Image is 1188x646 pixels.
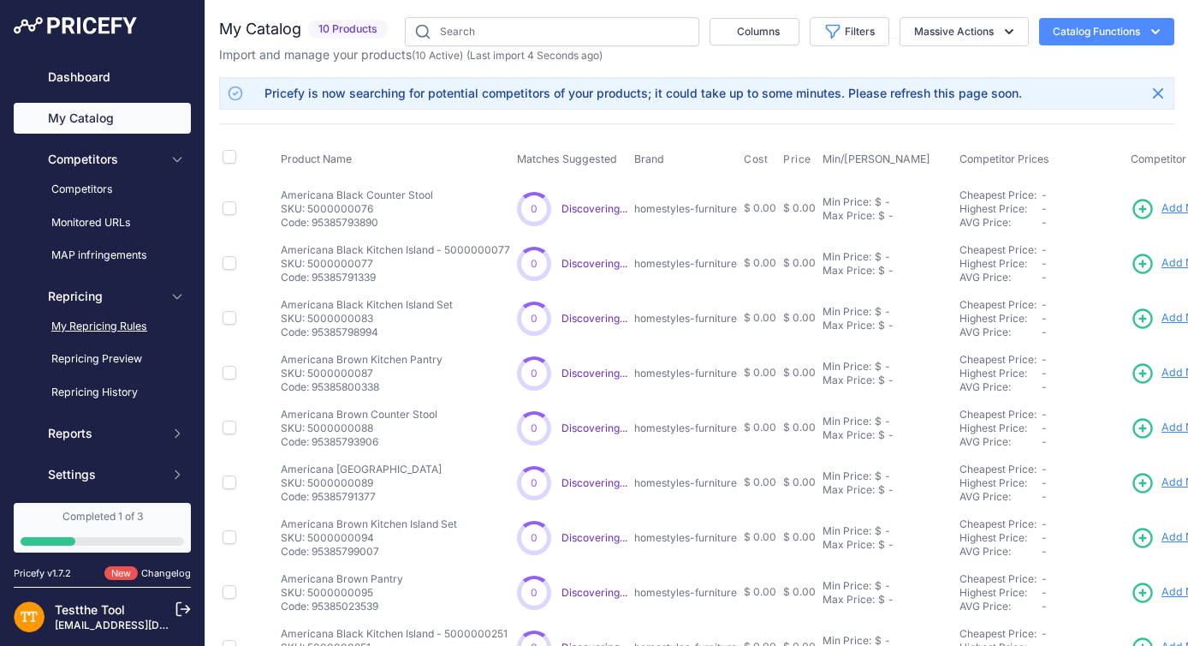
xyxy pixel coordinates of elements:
[561,367,627,380] a: Discovering...
[744,530,776,543] span: $ 0.00
[281,545,457,559] p: Code: 95385799007
[959,408,1037,421] a: Cheapest Price:
[14,144,191,175] button: Competitors
[744,256,776,269] span: $ 0.00
[48,425,160,442] span: Reports
[561,476,627,489] a: Discovering...
[1042,257,1047,270] span: -
[219,46,603,63] p: Import and manage your products
[531,202,538,216] span: 0
[48,288,160,305] span: Repricing
[517,153,617,165] span: Matches Suggested
[281,353,443,367] p: Americana Brown Kitchen Pantry
[875,305,882,319] div: $
[823,483,875,497] div: Max Price:
[1042,435,1047,448] span: -
[531,586,538,600] span: 0
[744,153,771,166] button: Cost
[744,201,776,214] span: $ 0.00
[281,490,442,504] p: Code: 95385791377
[875,360,882,374] div: $
[959,202,1042,216] div: Highest Price:
[823,538,875,552] div: Max Price:
[281,271,510,284] p: Code: 95385791339
[281,380,443,394] p: Code: 95385800338
[531,312,538,326] span: 0
[885,209,894,223] div: -
[959,463,1037,476] a: Cheapest Price:
[1042,517,1047,530] span: -
[875,195,882,209] div: $
[959,572,1037,585] a: Cheapest Price:
[885,264,894,278] div: -
[281,257,510,271] p: SKU: 5000000077
[878,319,885,332] div: $
[783,366,816,379] span: $ 0.00
[823,319,875,332] div: Max Price:
[823,415,871,428] div: Min Price:
[744,153,768,166] span: Cost
[531,531,538,545] span: 0
[1042,422,1047,434] span: -
[281,463,442,476] p: Americana [GEOGRAPHIC_DATA]
[415,49,460,62] a: 10 Active
[959,257,1042,271] div: Highest Price:
[959,476,1042,490] div: Highest Price:
[823,360,871,374] div: Min Price:
[281,627,508,641] p: Americana Black Kitchen Island - 5000000251
[823,428,875,442] div: Max Price:
[141,567,191,579] a: Changelog
[281,572,403,586] p: Americana Brown Pantry
[281,422,437,435] p: SKU: 5000000088
[823,524,871,538] div: Min Price:
[104,566,138,581] span: New
[1042,408,1047,421] span: -
[634,153,664,165] span: Brand
[959,312,1042,326] div: Highest Price:
[882,305,890,319] div: -
[561,422,627,434] a: Discovering...
[281,531,457,545] p: SKU: 5000000094
[878,538,885,552] div: $
[959,545,1042,559] div: AVG Price:
[959,216,1042,230] div: AVG Price:
[959,517,1037,530] a: Cheapest Price:
[634,531,737,545] p: homestyles-furniture
[959,531,1042,545] div: Highest Price:
[561,586,627,599] a: Discovering...
[823,579,871,593] div: Min Price:
[281,476,442,490] p: SKU: 5000000089
[744,421,776,434] span: $ 0.00
[561,257,627,270] a: Discovering...
[783,476,816,488] span: $ 0.00
[48,151,160,168] span: Competitors
[1144,80,1172,107] button: Close
[900,17,1029,46] button: Massive Actions
[885,593,894,607] div: -
[14,281,191,312] button: Repricing
[561,202,627,215] a: Discovering...
[561,531,627,544] span: Discovering...
[959,271,1042,284] div: AVG Price:
[823,305,871,319] div: Min Price:
[281,216,433,230] p: Code: 95385793890
[281,188,433,202] p: Americana Black Counter Stool
[875,250,882,264] div: $
[634,367,737,380] p: homestyles-furniture
[1042,627,1047,640] span: -
[561,312,627,325] a: Discovering...
[823,470,871,483] div: Min Price:
[959,153,1049,165] span: Competitor Prices
[823,264,875,278] div: Max Price:
[281,298,453,312] p: Americana Black Kitchen Island Set
[281,243,510,257] p: Americana Black Kitchen Island - 5000000077
[959,380,1042,394] div: AVG Price:
[466,49,603,62] span: (Last import 4 Seconds ago)
[634,312,737,326] p: homestyles-furniture
[783,153,811,166] span: Price
[823,195,871,209] div: Min Price:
